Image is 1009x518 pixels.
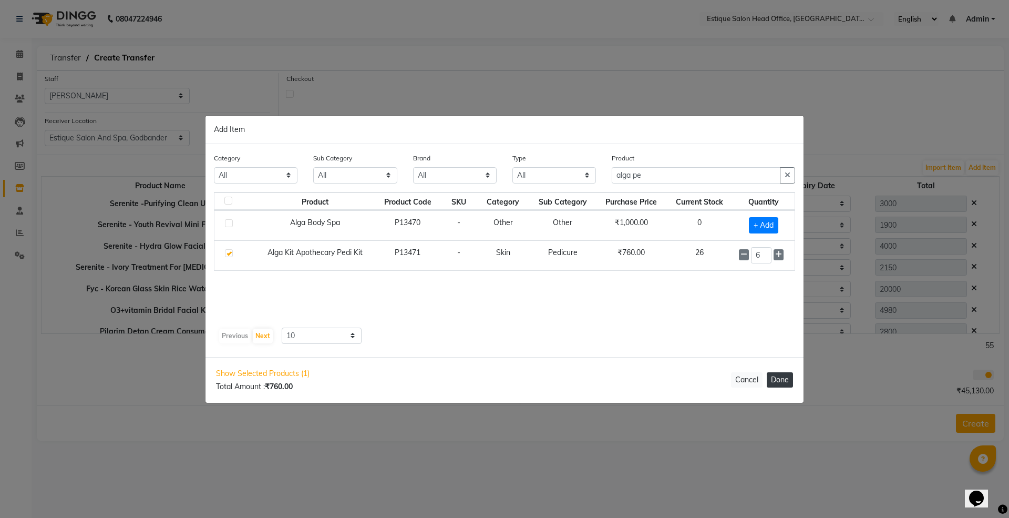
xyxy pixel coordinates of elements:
[596,240,666,270] td: ₹760.00
[477,192,529,210] th: Category
[666,210,733,240] td: 0
[733,192,795,210] th: Quantity
[529,210,596,240] td: Other
[965,476,998,507] iframe: chat widget
[441,210,477,240] td: -
[205,116,804,144] div: Add Item
[253,329,273,343] button: Next
[666,192,733,210] th: Current Stock
[612,167,780,184] input: Search or Scan Product
[441,192,477,210] th: SKU
[612,154,634,163] label: Product
[256,210,375,240] td: Alga Body Spa
[477,210,529,240] td: Other
[256,240,375,270] td: Alga Kit Apothecary Pedi Kit
[529,240,596,270] td: Pedicure
[767,372,793,388] button: Done
[605,197,657,207] span: Purchase Price
[375,210,441,240] td: P13470
[375,192,441,210] th: Product Code
[413,154,430,163] label: Brand
[375,240,441,270] td: P13471
[214,154,240,163] label: Category
[666,240,733,270] td: 26
[596,210,666,240] td: ₹1,000.00
[477,240,529,270] td: Skin
[529,192,596,210] th: Sub Category
[749,217,778,233] span: + Add
[731,372,763,388] button: Cancel
[216,368,310,379] span: Show Selected Products (1)
[512,154,526,163] label: Type
[313,154,352,163] label: Sub Category
[256,192,375,210] th: Product
[265,382,293,391] b: ₹760.00
[216,382,293,391] span: Total Amount :
[441,240,477,270] td: -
